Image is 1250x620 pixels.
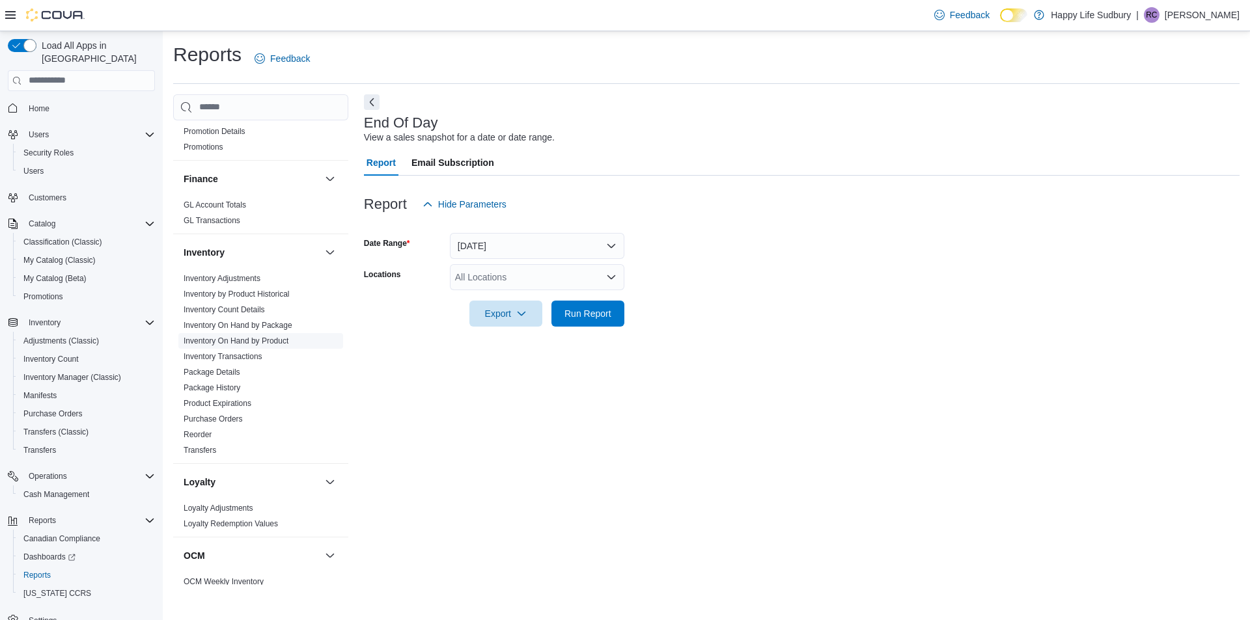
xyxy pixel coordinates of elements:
[184,216,240,225] a: GL Transactions
[23,315,66,330] button: Inventory
[23,409,83,419] span: Purchase Orders
[950,8,990,21] span: Feedback
[13,162,160,180] button: Users
[23,336,99,346] span: Adjustments (Classic)
[184,576,264,587] span: OCM Weekly Inventory
[18,388,155,403] span: Manifests
[184,289,290,299] span: Inventory by Product Historical
[249,46,315,72] a: Feedback
[322,474,338,490] button: Loyalty
[18,271,92,286] a: My Catalog (Beta)
[18,442,61,458] a: Transfers
[364,115,438,131] h3: End Of Day
[184,142,223,152] a: Promotions
[23,101,55,116] a: Home
[18,289,155,304] span: Promotions
[23,255,96,265] span: My Catalog (Classic)
[18,549,81,565] a: Dashboards
[13,269,160,288] button: My Catalog (Beta)
[18,406,155,422] span: Purchase Orders
[23,237,102,247] span: Classification (Classic)
[1146,7,1157,23] span: RC
[23,166,44,176] span: Users
[13,368,160,386] button: Inventory Manager (Classic)
[23,216,61,232] button: Catalog
[411,150,494,176] span: Email Subscription
[18,531,105,546] a: Canadian Compliance
[184,246,225,259] h3: Inventory
[13,530,160,548] button: Canadian Compliance
[3,215,160,233] button: Catalog
[18,586,96,601] a: [US_STATE] CCRS
[1136,7,1139,23] p: |
[23,148,74,158] span: Security Roles
[322,245,338,260] button: Inventory
[184,504,253,513] a: Loyalty Adjustments
[184,126,245,137] span: Promotion Details
[13,233,160,251] button: Classification (Classic)
[184,352,262,361] a: Inventory Transactions
[29,219,55,229] span: Catalog
[18,424,155,440] span: Transfers (Classic)
[367,150,396,176] span: Report
[23,513,61,528] button: Reports
[36,39,155,65] span: Load All Apps in [GEOGRAPHIC_DATA]
[23,570,51,580] span: Reports
[1051,7,1131,23] p: Happy Life Sudbury
[13,144,160,162] button: Security Roles
[450,233,624,259] button: [DATE]
[184,446,216,455] a: Transfers
[23,489,89,500] span: Cash Management
[3,126,160,144] button: Users
[3,314,160,332] button: Inventory
[23,427,89,437] span: Transfers (Classic)
[184,351,262,362] span: Inventory Transactions
[184,519,278,528] a: Loyalty Redemption Values
[184,321,292,330] a: Inventory On Hand by Package
[184,172,320,185] button: Finance
[184,414,243,424] span: Purchase Orders
[23,468,155,484] span: Operations
[18,424,94,440] a: Transfers (Classic)
[13,423,160,441] button: Transfers (Classic)
[364,238,410,249] label: Date Range
[173,42,242,68] h1: Reports
[23,127,54,142] button: Users
[184,367,240,377] span: Package Details
[184,430,212,439] a: Reorder
[18,289,68,304] a: Promotions
[364,269,401,280] label: Locations
[417,191,512,217] button: Hide Parameters
[184,336,288,346] span: Inventory On Hand by Product
[184,429,212,440] span: Reorder
[13,386,160,405] button: Manifests
[184,476,320,489] button: Loyalty
[184,519,278,529] span: Loyalty Redemption Values
[184,304,265,315] span: Inventory Count Details
[564,307,611,320] span: Run Report
[18,333,104,349] a: Adjustments (Classic)
[23,513,155,528] span: Reports
[13,566,160,584] button: Reports
[184,290,290,299] a: Inventory by Product Historical
[1000,8,1027,22] input: Dark Mode
[184,399,251,408] a: Product Expirations
[23,372,121,383] span: Inventory Manager (Classic)
[29,515,56,526] span: Reports
[18,487,94,502] a: Cash Management
[184,503,253,513] span: Loyalty Adjustments
[184,273,260,284] span: Inventory Adjustments
[438,198,507,211] span: Hide Parameters
[18,163,155,179] span: Users
[173,500,348,537] div: Loyalty
[18,567,56,583] a: Reports
[18,252,155,268] span: My Catalog (Classic)
[184,142,223,152] span: Promotions
[184,274,260,283] a: Inventory Adjustments
[173,197,348,234] div: Finance
[184,368,240,377] a: Package Details
[364,94,380,110] button: Next
[184,111,218,120] a: Discounts
[184,172,218,185] h3: Finance
[173,271,348,463] div: Inventory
